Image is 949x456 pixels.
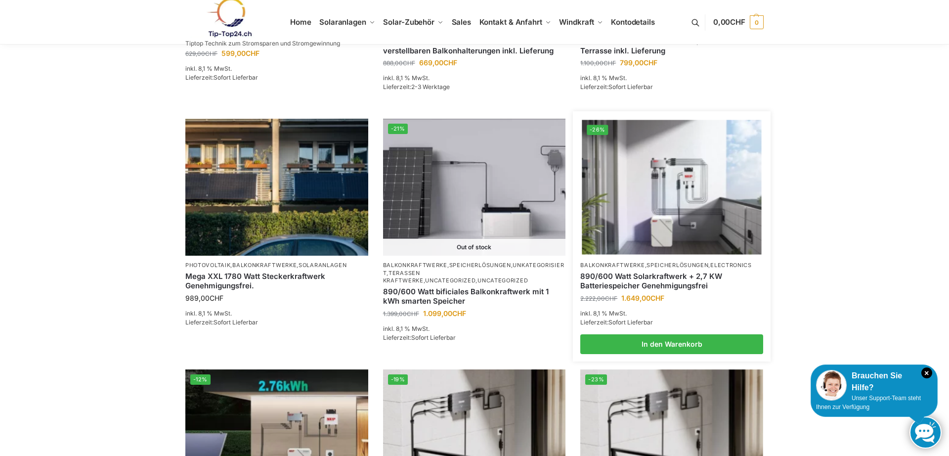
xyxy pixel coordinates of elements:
[452,17,472,27] span: Sales
[479,17,542,27] span: Kontakt & Anfahrt
[383,310,419,318] bdi: 1.399,00
[299,262,346,269] a: Solaranlagen
[644,58,657,67] span: CHF
[185,319,258,326] span: Lieferzeit:
[383,262,564,276] a: Unkategorisiert
[383,17,434,27] span: Solar-Zubehör
[580,59,616,67] bdi: 1.100,00
[559,17,594,27] span: Windkraft
[580,262,763,269] p: , ,
[383,74,566,83] p: inkl. 8,1 % MwSt.
[185,309,368,318] p: inkl. 8,1 % MwSt.
[411,334,456,341] span: Sofort Lieferbar
[425,277,475,284] a: Uncategorized
[580,309,763,318] p: inkl. 8,1 % MwSt.
[710,262,752,269] a: Electronics
[383,119,566,256] a: -21% Out of stockASE 1000 Batteriespeicher
[185,50,217,57] bdi: 629,00
[730,17,745,27] span: CHF
[185,262,368,269] p: , ,
[611,17,655,27] span: Kontodetails
[477,277,528,284] a: Uncategorized
[214,74,258,81] span: Sofort Lieferbar
[580,295,617,302] bdi: 2.222,00
[185,294,223,302] bdi: 989,00
[383,59,415,67] bdi: 888,00
[580,36,763,55] a: Steckerkraftwerk 890/600 Watt, mit Ständer für Terrasse inkl. Lieferung
[750,15,764,29] span: 0
[449,262,511,269] a: Speicherlösungen
[221,49,259,57] bdi: 599,00
[232,262,297,269] a: Balkonkraftwerke
[210,294,223,302] span: CHF
[205,50,217,57] span: CHF
[816,370,847,401] img: Customer service
[621,294,664,302] bdi: 1.649,00
[816,395,921,410] span: Unser Support-Team steht Ihnen zur Verfügung
[319,17,366,27] span: Solaranlagen
[608,319,653,326] span: Sofort Lieferbar
[185,262,230,269] a: Photovoltaik
[185,119,368,256] img: 2 Balkonkraftwerke
[383,324,566,333] p: inkl. 8,1 % MwSt.
[443,58,457,67] span: CHF
[383,287,566,306] a: 890/600 Watt bificiales Balkonkraftwerk mit 1 kWh smarten Speicher
[185,41,340,46] p: Tiptop Technik zum Stromsparen und Stromgewinnung
[383,83,450,91] span: Lieferzeit:
[582,120,762,255] img: Steckerkraftwerk mit 2,7kwh-Speicher
[185,272,368,291] a: Mega XXL 1780 Watt Steckerkraftwerk Genehmigungsfrei.
[580,334,763,354] a: In den Warenkorb legen: „890/600 Watt Solarkraftwerk + 2,7 KW Batteriespeicher Genehmigungsfrei“
[407,310,419,318] span: CHF
[580,272,763,291] a: 890/600 Watt Solarkraftwerk + 2,7 KW Batteriespeicher Genehmigungsfrei
[383,262,447,269] a: Balkonkraftwerke
[650,294,664,302] span: CHF
[713,7,764,37] a: 0,00CHF 0
[419,58,457,67] bdi: 669,00
[383,270,424,284] a: Terassen Kraftwerke
[383,119,566,256] img: ASE 1000 Batteriespeicher
[383,36,566,55] a: Steckerkraftwerk 890 Watt mit verstellbaren Balkonhalterungen inkl. Lieferung
[582,120,762,255] a: -26%Steckerkraftwerk mit 2,7kwh-Speicher
[185,74,258,81] span: Lieferzeit:
[647,262,708,269] a: Speicherlösungen
[383,262,566,284] p: , , , , ,
[604,59,616,67] span: CHF
[185,64,368,73] p: inkl. 8,1 % MwSt.
[580,83,653,91] span: Lieferzeit:
[452,309,466,318] span: CHF
[214,319,258,326] span: Sofort Lieferbar
[580,74,763,83] p: inkl. 8,1 % MwSt.
[580,262,645,269] a: Balkonkraftwerke
[605,295,617,302] span: CHF
[403,59,415,67] span: CHF
[921,367,932,378] i: Schließen
[620,58,657,67] bdi: 799,00
[246,49,259,57] span: CHF
[608,83,653,91] span: Sofort Lieferbar
[411,83,450,91] span: 2-3 Werktage
[383,334,456,341] span: Lieferzeit:
[816,370,932,394] div: Brauchen Sie Hilfe?
[580,319,653,326] span: Lieferzeit:
[423,309,466,318] bdi: 1.099,00
[713,17,745,27] span: 0,00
